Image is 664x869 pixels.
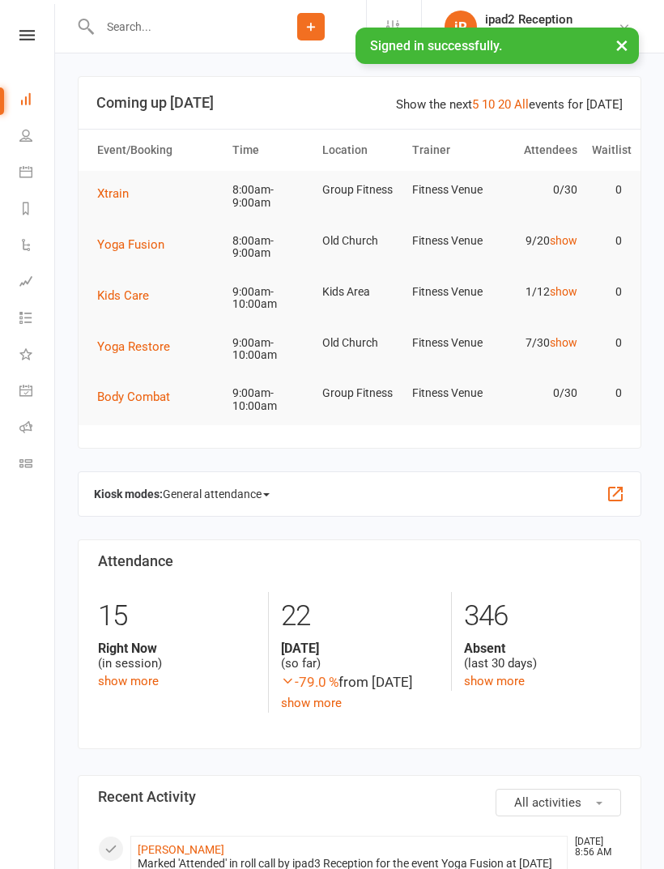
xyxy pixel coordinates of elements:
[550,285,577,298] a: show
[225,273,315,324] td: 9:00am-10:00am
[495,324,585,362] td: 7/30
[95,15,256,38] input: Search...
[370,38,502,53] span: Signed in successfully.
[96,95,623,111] h3: Coming up [DATE]
[550,234,577,247] a: show
[550,336,577,349] a: show
[97,237,164,252] span: Yoga Fusion
[485,12,618,27] div: ipad2 Reception
[585,130,630,171] th: Waitlist
[225,324,315,375] td: 9:00am-10:00am
[98,592,256,641] div: 15
[225,130,315,171] th: Time
[97,235,176,254] button: Yoga Fusion
[405,130,495,171] th: Trainer
[405,171,495,209] td: Fitness Venue
[464,592,621,641] div: 346
[281,696,342,710] a: show more
[445,11,477,43] div: iR
[98,674,159,688] a: show more
[495,374,585,412] td: 0/30
[225,222,315,273] td: 8:00am-9:00am
[495,171,585,209] td: 0/30
[19,155,56,192] a: Calendar
[19,338,56,374] a: What's New
[585,324,630,362] td: 0
[464,641,621,656] strong: Absent
[485,27,618,41] div: Fitness Venue Whitsunday
[281,641,438,656] strong: [DATE]
[98,553,621,569] h3: Attendance
[97,186,129,201] span: Xtrain
[138,843,224,856] a: [PERSON_NAME]
[315,273,405,311] td: Kids Area
[585,222,630,260] td: 0
[482,97,495,112] a: 10
[97,337,181,356] button: Yoga Restore
[97,390,170,404] span: Body Combat
[97,286,160,305] button: Kids Care
[607,28,636,62] button: ×
[496,789,621,816] button: All activities
[98,789,621,805] h3: Recent Activity
[97,288,149,303] span: Kids Care
[495,222,585,260] td: 9/20
[405,324,495,362] td: Fitness Venue
[315,130,405,171] th: Location
[97,184,140,203] button: Xtrain
[585,171,630,209] td: 0
[315,171,405,209] td: Group Fitness
[405,273,495,311] td: Fitness Venue
[90,130,225,171] th: Event/Booking
[472,97,479,112] a: 5
[281,641,438,671] div: (so far)
[567,837,620,858] time: [DATE] 8:56 AM
[97,387,181,407] button: Body Combat
[585,374,630,412] td: 0
[464,674,525,688] a: show more
[19,192,56,228] a: Reports
[315,222,405,260] td: Old Church
[585,273,630,311] td: 0
[98,641,256,656] strong: Right Now
[315,374,405,412] td: Group Fitness
[514,795,581,810] span: All activities
[225,374,315,425] td: 9:00am-10:00am
[281,671,438,693] div: from [DATE]
[163,481,270,507] span: General attendance
[19,411,56,447] a: Roll call kiosk mode
[396,95,623,114] div: Show the next events for [DATE]
[405,222,495,260] td: Fitness Venue
[19,374,56,411] a: General attendance kiosk mode
[94,488,163,501] strong: Kiosk modes:
[514,97,529,112] a: All
[19,447,56,483] a: Class kiosk mode
[495,273,585,311] td: 1/12
[405,374,495,412] td: Fitness Venue
[464,641,621,671] div: (last 30 days)
[498,97,511,112] a: 20
[19,83,56,119] a: Dashboard
[19,265,56,301] a: Assessments
[281,592,438,641] div: 22
[281,674,338,690] span: -79.0 %
[225,171,315,222] td: 8:00am-9:00am
[98,641,256,671] div: (in session)
[19,119,56,155] a: People
[315,324,405,362] td: Old Church
[495,130,585,171] th: Attendees
[97,339,170,354] span: Yoga Restore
